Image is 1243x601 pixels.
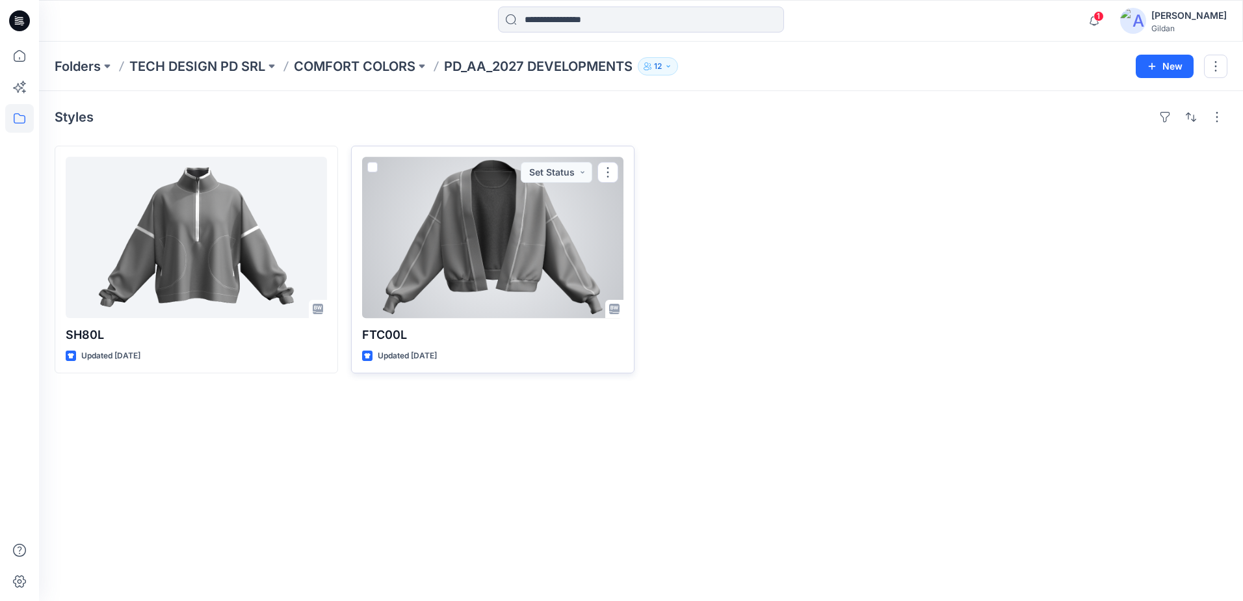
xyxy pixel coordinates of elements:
p: PD_AA_2027 DEVELOPMENTS [444,57,633,75]
h4: Styles [55,109,94,125]
button: New [1136,55,1194,78]
button: 12 [638,57,678,75]
p: Updated [DATE] [378,349,437,363]
div: Gildan [1151,23,1227,33]
a: FTC00L [362,157,623,318]
img: avatar [1120,8,1146,34]
a: SH80L [66,157,327,318]
a: TECH DESIGN PD SRL [129,57,265,75]
p: SH80L [66,326,327,344]
p: FTC00L [362,326,623,344]
div: [PERSON_NAME] [1151,8,1227,23]
p: 12 [654,59,662,73]
p: Updated [DATE] [81,349,140,363]
a: Folders [55,57,101,75]
a: COMFORT COLORS [294,57,415,75]
span: 1 [1093,11,1104,21]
